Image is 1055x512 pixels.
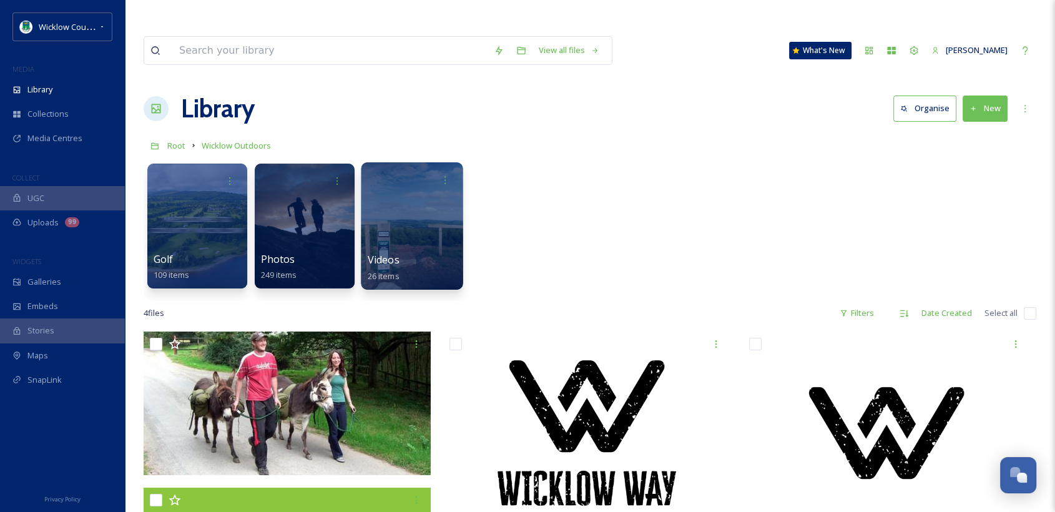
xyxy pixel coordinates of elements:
[44,495,81,503] span: Privacy Policy
[12,173,39,182] span: COLLECT
[368,253,400,267] span: Videos
[20,21,32,33] img: download%20(9).png
[12,64,34,74] span: MEDIA
[144,307,164,319] span: 4 file s
[27,374,62,386] span: SnapLink
[27,217,59,229] span: Uploads
[154,252,173,266] span: Golf
[27,192,44,204] span: UGC
[27,132,82,144] span: Media Centres
[789,42,851,59] a: What's New
[12,257,41,266] span: WIDGETS
[893,96,963,121] a: Organise
[833,301,880,325] div: Filters
[532,38,606,62] a: View all files
[65,217,79,227] div: 99
[925,38,1014,62] a: [PERSON_NAME]
[915,301,978,325] div: Date Created
[261,252,295,266] span: Photos
[368,270,400,281] span: 26 items
[167,138,185,153] a: Root
[984,307,1018,319] span: Select all
[202,140,271,151] span: Wicklow Outdoors
[154,269,189,280] span: 109 items
[27,325,54,337] span: Stories
[368,254,400,282] a: Videos26 items
[167,140,185,151] span: Root
[27,276,61,288] span: Galleries
[261,269,297,280] span: 249 items
[181,90,255,127] a: Library
[44,491,81,506] a: Privacy Policy
[202,138,271,153] a: Wicklow Outdoors
[173,37,488,64] input: Search your library
[27,300,58,312] span: Embeds
[144,332,431,475] img: donkey_walking_main.jpg
[27,84,52,96] span: Library
[27,108,69,120] span: Collections
[261,254,297,280] a: Photos249 items
[1000,457,1036,493] button: Open Chat
[39,21,127,32] span: Wicklow County Council
[154,254,189,280] a: Golf109 items
[946,44,1008,56] span: [PERSON_NAME]
[27,350,48,362] span: Maps
[893,96,956,121] button: Organise
[963,96,1008,121] button: New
